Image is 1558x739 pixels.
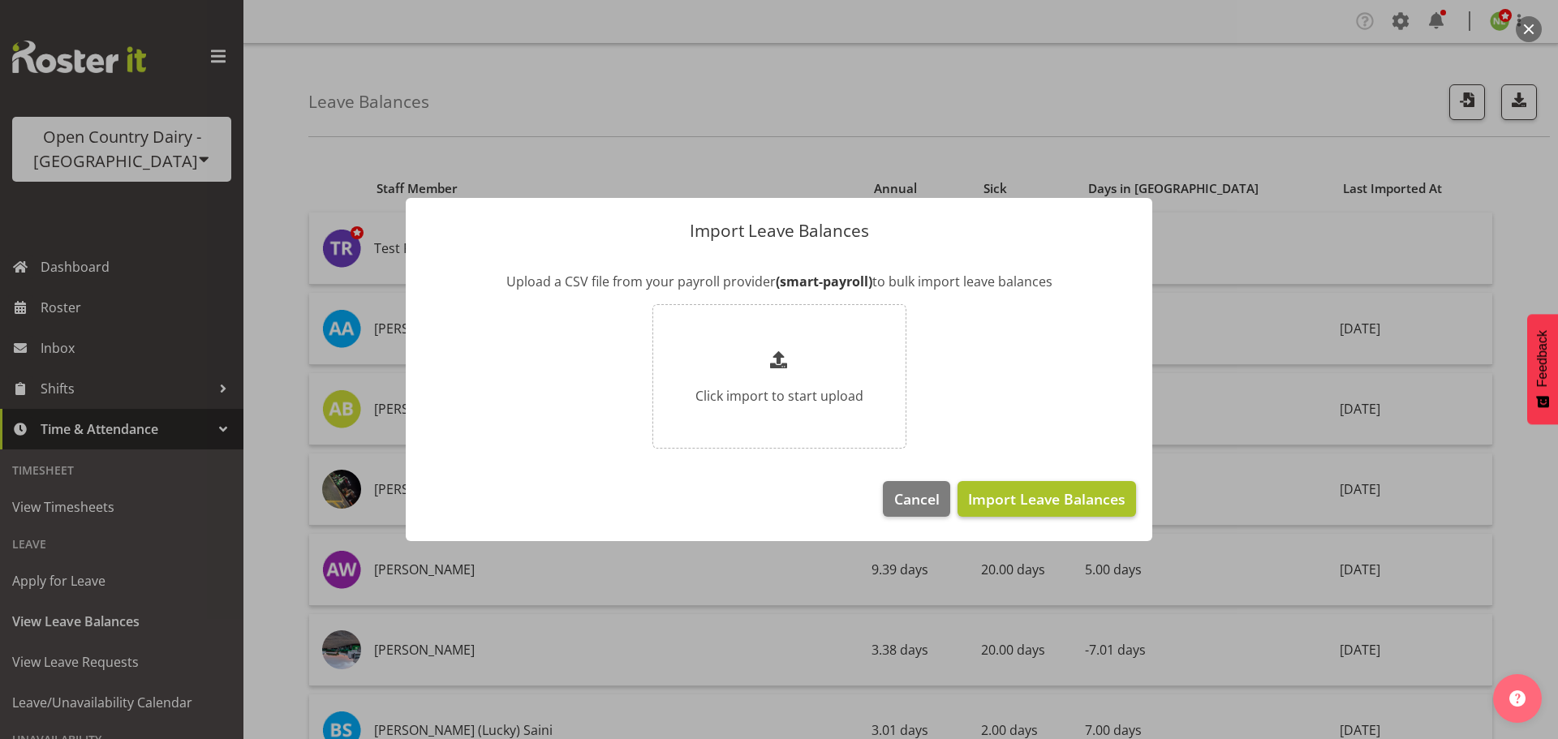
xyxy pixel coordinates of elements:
[695,386,863,406] p: Click import to start upload
[1509,690,1526,707] img: help-xxl-2.png
[1535,330,1550,387] span: Feedback
[1527,314,1558,424] button: Feedback - Show survey
[968,488,1125,509] span: Import Leave Balances
[894,488,940,509] span: Cancel
[776,273,872,290] strong: (smart-payroll)
[422,222,1136,239] p: Import Leave Balances
[958,481,1136,517] button: Import Leave Balances
[422,272,1136,291] p: Upload a CSV file from your payroll provider to bulk import leave balances
[883,481,949,517] button: Cancel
